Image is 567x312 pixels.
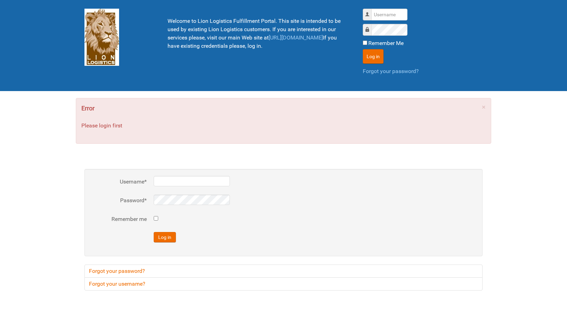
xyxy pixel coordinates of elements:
button: Log in [363,49,384,64]
a: Forgot your username? [84,277,483,291]
a: [URL][DOMAIN_NAME] [269,34,323,41]
input: Username [371,9,407,20]
img: Lion Logistics [84,9,119,66]
a: Lion Logistics [84,34,119,40]
h4: Error [81,104,486,113]
label: Username [91,178,147,186]
label: Password [91,196,147,205]
p: Please login first [81,122,486,130]
a: Forgot your password? [84,265,483,278]
label: Remember Me [368,39,404,47]
p: Welcome to Lion Logistics Fulfillment Portal. This site is intended to be used by existing Lion L... [168,17,345,50]
button: Log in [154,232,176,242]
a: × [482,104,486,110]
a: Forgot your password? [363,68,419,74]
label: Remember me [91,215,147,223]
